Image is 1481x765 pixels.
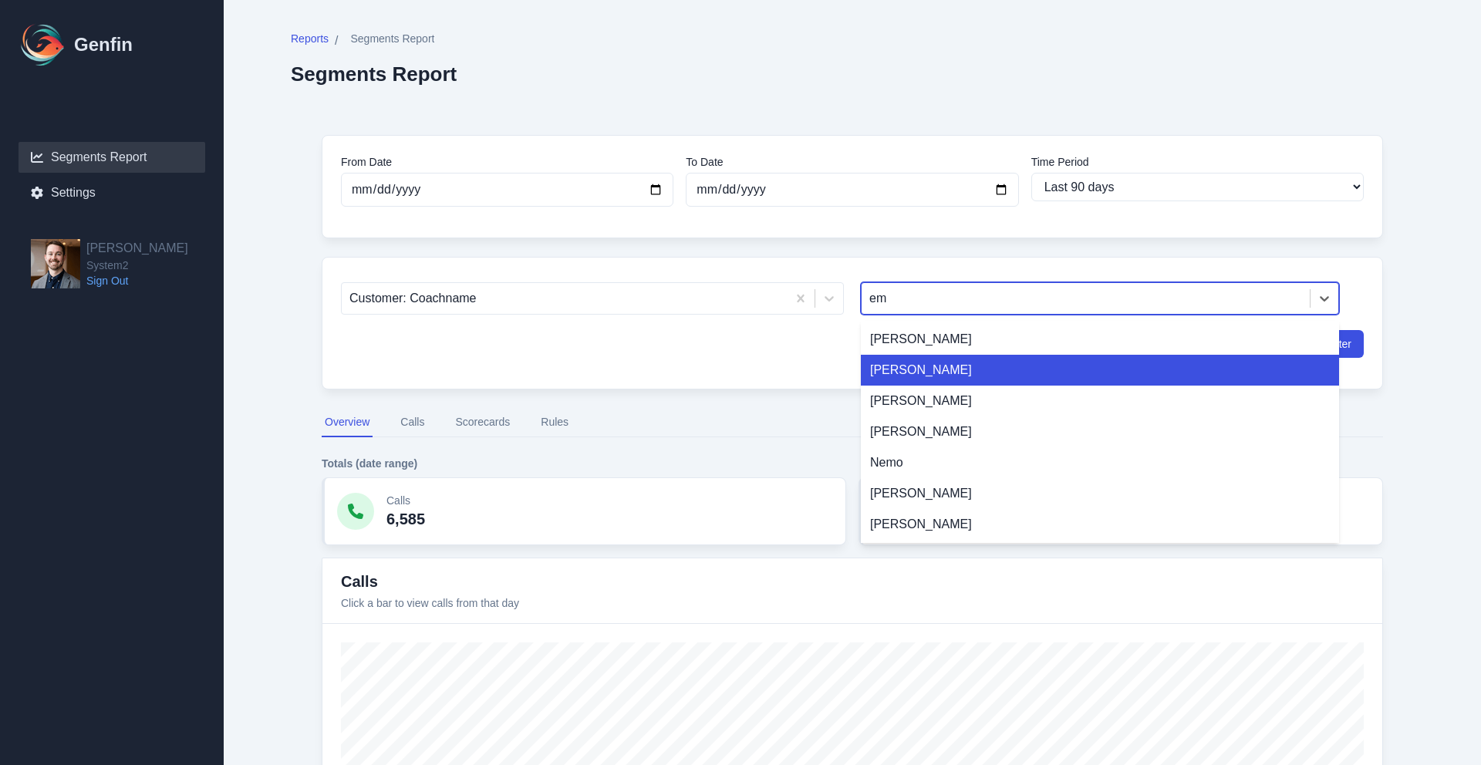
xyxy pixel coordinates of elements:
[19,20,68,69] img: Logo
[291,31,329,50] a: Reports
[452,408,513,437] button: Scorecards
[397,408,427,437] button: Calls
[86,239,188,258] h2: [PERSON_NAME]
[861,355,1339,386] div: [PERSON_NAME]
[861,447,1339,478] div: Nemo
[322,456,1383,471] h4: Totals (date range)
[861,478,1339,509] div: [PERSON_NAME]
[335,32,338,50] span: /
[19,177,205,208] a: Settings
[31,239,80,288] img: Jordan Stamman
[291,62,457,86] h2: Segments Report
[861,416,1339,447] div: [PERSON_NAME]
[341,154,673,170] label: From Date
[322,408,373,437] button: Overview
[861,324,1339,355] div: [PERSON_NAME]
[74,32,133,57] h1: Genfin
[86,273,188,288] a: Sign Out
[350,31,434,46] span: Segments Report
[861,386,1339,416] div: [PERSON_NAME]
[861,509,1339,540] div: [PERSON_NAME]
[86,258,188,273] span: System2
[386,493,425,508] p: Calls
[341,571,519,592] h3: Calls
[1031,154,1364,170] label: Time Period
[341,595,519,611] p: Click a bar to view calls from that day
[19,142,205,173] a: Segments Report
[291,31,329,46] span: Reports
[538,408,572,437] button: Rules
[686,154,1018,170] label: To Date
[386,508,425,530] p: 6,585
